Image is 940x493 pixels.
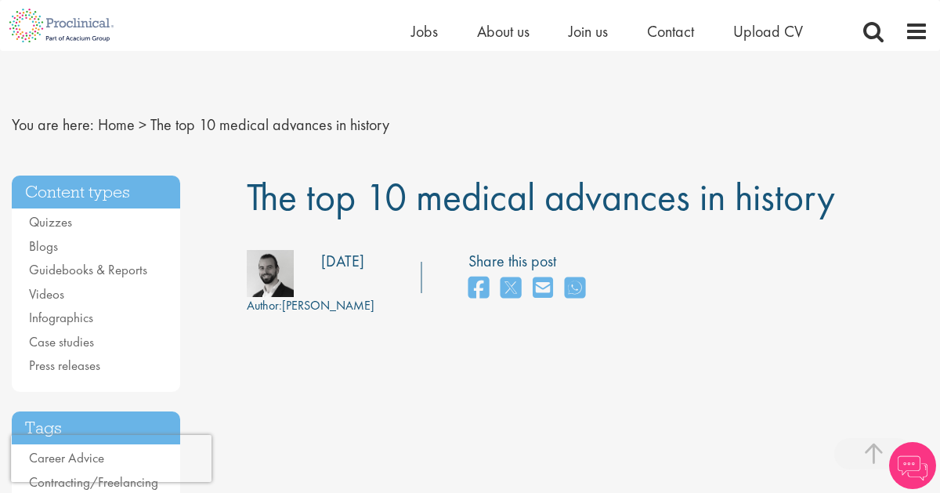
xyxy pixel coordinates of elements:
a: share on whats app [565,272,585,306]
a: Infographics [29,309,93,326]
a: Videos [29,285,64,303]
a: breadcrumb link [98,114,135,135]
a: Jobs [411,21,438,42]
span: > [139,114,146,135]
a: share on twitter [501,272,521,306]
span: You are here: [12,114,94,135]
a: About us [477,21,530,42]
a: share on facebook [468,272,489,306]
label: Share this post [468,250,593,273]
iframe: reCAPTCHA [11,435,211,482]
a: Upload CV [733,21,803,42]
h3: Content types [12,176,180,209]
a: Guidebooks & Reports [29,261,147,278]
span: The top 10 medical advances in history [150,114,389,135]
a: share on email [533,272,553,306]
a: Blogs [29,237,58,255]
img: 76d2c18e-6ce3-4617-eefd-08d5a473185b [247,250,294,297]
a: Press releases [29,357,100,374]
a: Contracting/Freelancing [29,473,158,491]
a: Join us [569,21,608,42]
a: Quizzes [29,213,72,230]
h3: Tags [12,411,180,445]
img: Chatbot [889,442,936,489]
div: [DATE] [321,250,364,273]
a: Contact [647,21,694,42]
span: Author: [247,297,282,314]
div: [PERSON_NAME] [247,297,374,315]
a: Case studies [29,333,94,350]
